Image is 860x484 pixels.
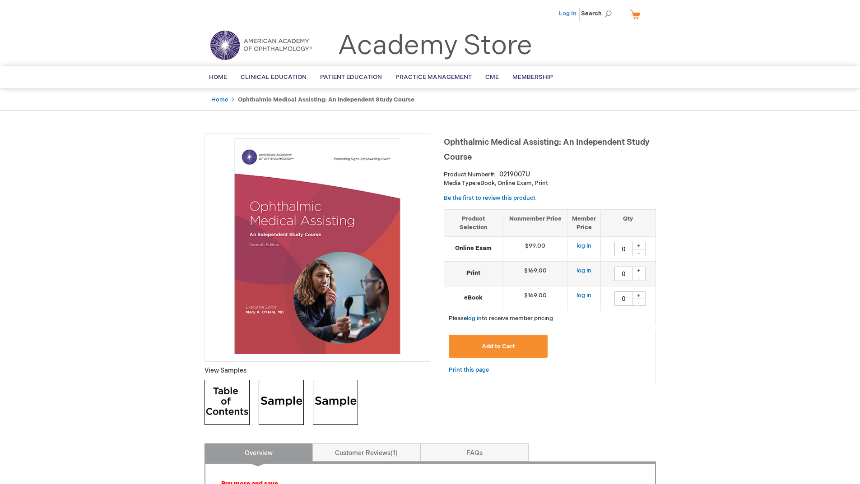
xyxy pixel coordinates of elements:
strong: Ophthalmic Medical Assisting: An Independent Study Course [238,96,414,103]
img: Click to view [205,380,250,425]
div: + [632,267,646,274]
a: Overview [205,443,313,461]
span: Add to Cart [482,343,515,350]
button: Add to Cart [449,335,548,358]
td: $169.00 [503,286,567,311]
span: CME [485,74,499,81]
span: Membership [512,74,553,81]
th: Member Price [567,209,601,236]
span: Patient Education [320,74,382,81]
p: View Samples [205,366,430,375]
div: 0219007U [499,170,530,179]
input: Qty [614,267,632,281]
span: Please to receive member pricing [449,315,553,322]
p: eBook, Online Exam, Print [444,179,656,188]
div: - [632,274,646,281]
a: Be the first to review this product [444,194,535,202]
span: Clinical Education [241,74,307,81]
strong: Product Number [444,171,496,178]
img: Click to view [259,380,304,425]
span: Practice Management [395,74,472,81]
strong: eBook [449,294,498,302]
a: log in [467,315,482,322]
div: + [632,291,646,299]
strong: Print [449,269,498,277]
input: Qty [614,242,632,256]
span: 1 [390,449,398,457]
a: log in [576,292,591,299]
input: Qty [614,291,632,306]
td: $99.00 [503,237,567,262]
a: Log In [559,10,576,17]
a: FAQs [420,443,529,461]
th: Nonmember Price [503,209,567,236]
a: Customer Reviews1 [312,443,421,461]
div: + [632,242,646,249]
th: Product Selection [444,209,503,236]
div: - [632,299,646,306]
span: Home [209,74,227,81]
a: Academy Store [338,30,532,62]
a: log in [576,242,591,249]
div: - [632,249,646,256]
img: Click to view [313,380,358,425]
span: Search [581,5,615,23]
a: log in [576,267,591,274]
span: Ophthalmic Medical Assisting: An Independent Study Course [444,138,650,162]
th: Qty [601,209,655,236]
a: Print this page [449,364,489,376]
a: Home [211,96,228,103]
strong: Online Exam [449,244,498,253]
strong: Media Type: [444,180,477,187]
img: Ophthalmic Medical Assisting: An Independent Study Course [209,138,425,354]
td: $169.00 [503,262,567,286]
